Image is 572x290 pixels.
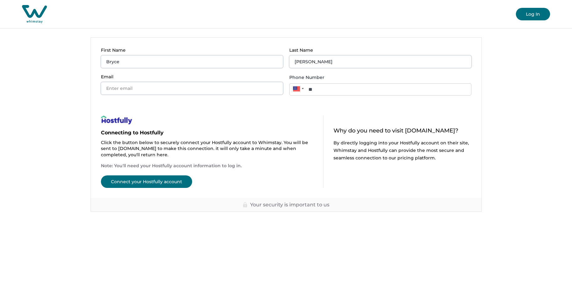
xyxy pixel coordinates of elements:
img: Whimstay Host [22,5,47,23]
input: Enter last name [289,55,471,68]
input: Enter first name [101,55,283,68]
div: United States: + 1 [289,83,306,94]
img: help-page-image [101,115,132,125]
p: Why do you need to visit [DOMAIN_NAME]? [333,128,471,134]
p: Connecting to Hostfully [101,130,313,136]
p: Note: You'll need your Hostfully account information to log in. [101,163,313,169]
p: First Name [101,48,279,53]
p: Your security is important to us [250,202,329,208]
p: Last Name [289,48,468,53]
p: Email [101,74,279,80]
p: Click the button below to securely connect your Hostfully account to Whimstay. You will be sent t... [101,140,313,158]
button: Connect your Hostfully account [101,175,192,188]
label: Phone Number [289,74,468,81]
button: Log In [516,8,550,20]
p: By directly logging into your Hostfully account on their site, Whimstay and Hostfully can provide... [333,139,471,162]
input: Enter email [101,82,283,95]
